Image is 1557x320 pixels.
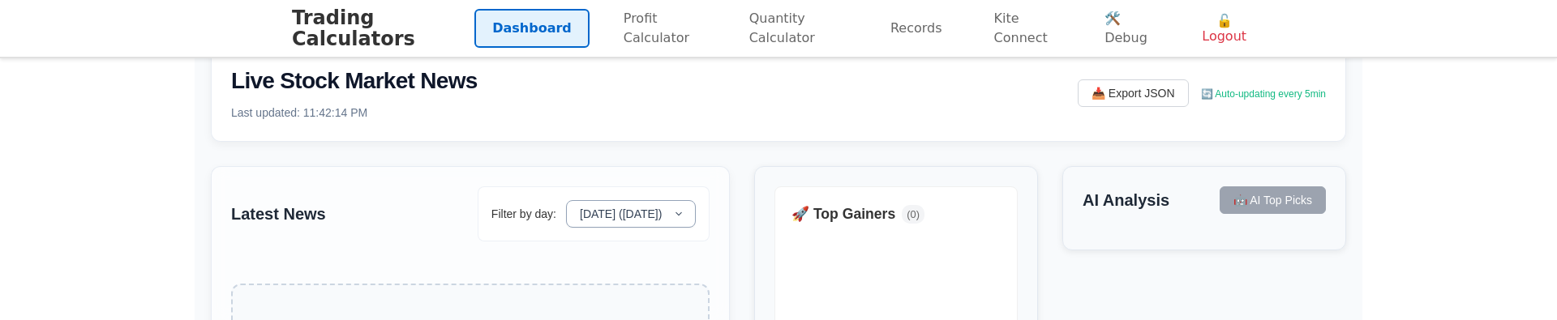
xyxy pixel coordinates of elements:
[1078,79,1189,107] button: 📥 Export JSON
[1220,186,1326,214] button: 🤖 AI Top Picks
[231,64,478,98] h2: Live Stock Market News
[873,9,960,48] a: Records
[231,202,326,226] h3: Latest News
[1183,3,1265,53] button: 🔓 Logout
[474,9,590,48] a: Dashboard
[902,205,924,224] span: ( 0 )
[1201,88,1326,100] span: 🔄 Auto-updating every 5min
[292,7,474,50] h1: Trading Calculators
[491,206,556,223] label: Filter by day:
[791,203,895,224] h4: 🚀 Top Gainers
[231,105,478,122] p: Last updated: 11:42:14 PM
[1083,188,1169,212] h3: AI Analysis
